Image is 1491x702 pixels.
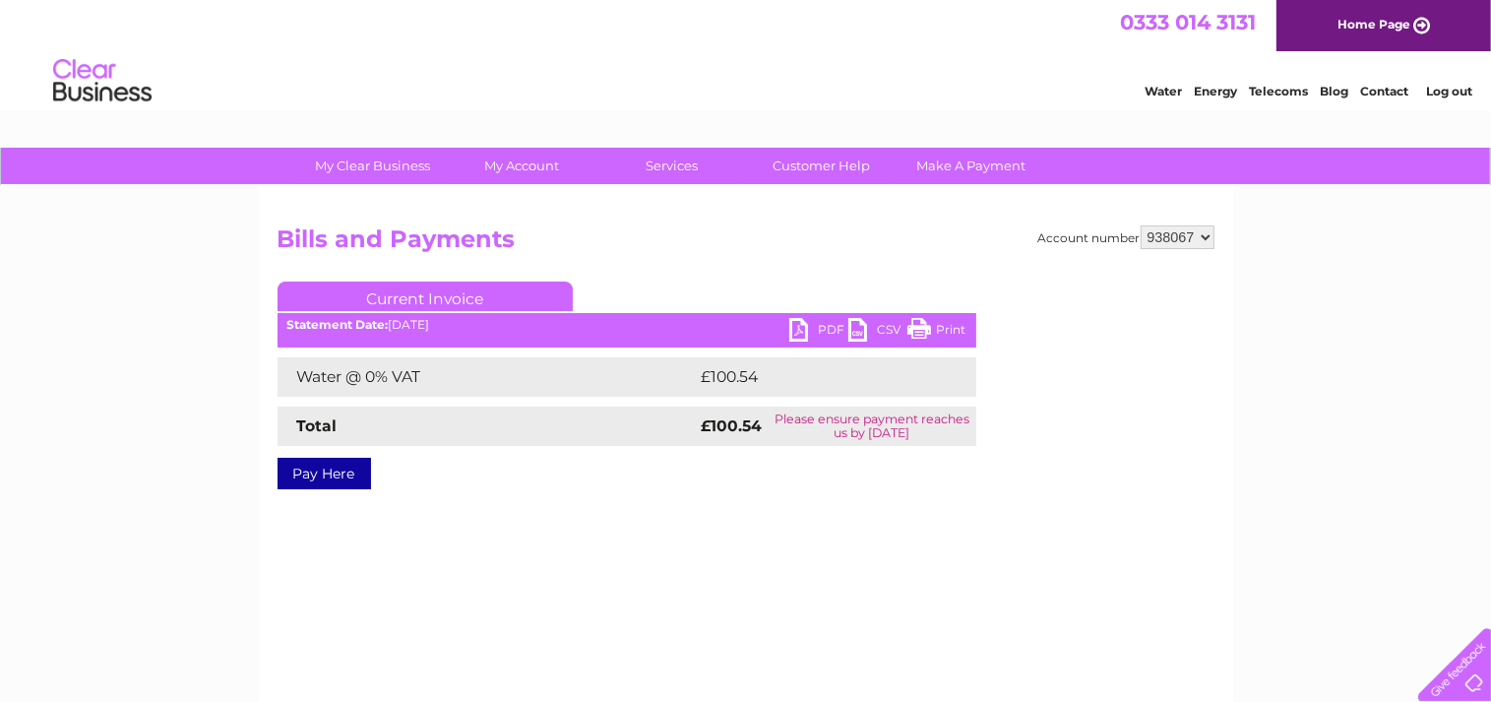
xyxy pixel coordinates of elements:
[1426,84,1472,98] a: Log out
[287,317,389,332] b: Statement Date:
[278,225,1214,263] h2: Bills and Payments
[441,148,603,184] a: My Account
[890,148,1052,184] a: Make A Payment
[278,458,371,489] a: Pay Here
[297,416,338,435] strong: Total
[1120,10,1256,34] a: 0333 014 3131
[1194,84,1237,98] a: Energy
[1145,84,1182,98] a: Water
[1038,225,1214,249] div: Account number
[1320,84,1348,98] a: Blog
[52,51,153,111] img: logo.png
[1360,84,1408,98] a: Contact
[278,357,697,397] td: Water @ 0% VAT
[740,148,902,184] a: Customer Help
[1249,84,1308,98] a: Telecoms
[291,148,454,184] a: My Clear Business
[590,148,753,184] a: Services
[789,318,848,347] a: PDF
[848,318,907,347] a: CSV
[697,357,941,397] td: £100.54
[769,407,976,446] td: Please ensure payment reaches us by [DATE]
[278,318,976,332] div: [DATE]
[907,318,966,347] a: Print
[281,11,1211,96] div: Clear Business is a trading name of Verastar Limited (registered in [GEOGRAPHIC_DATA] No. 3667643...
[702,416,763,435] strong: £100.54
[278,282,573,311] a: Current Invoice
